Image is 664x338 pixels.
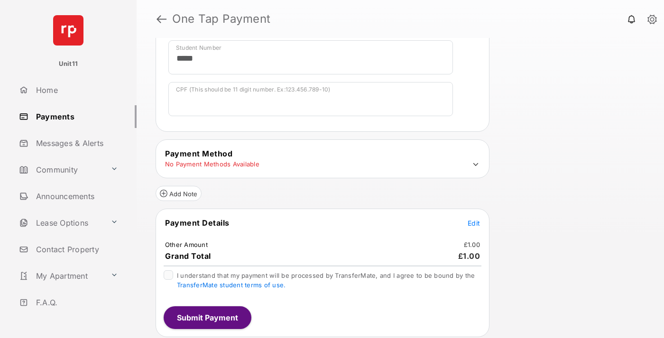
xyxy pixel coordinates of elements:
button: Submit Payment [164,306,251,329]
span: £1.00 [458,251,480,261]
strong: One Tap Payment [172,13,271,25]
span: Edit [468,219,480,227]
span: Grand Total [165,251,211,261]
a: Announcements [15,185,137,208]
span: Payment Details [165,218,230,228]
span: Payment Method [165,149,232,158]
img: svg+xml;base64,PHN2ZyB4bWxucz0iaHR0cDovL3d3dy53My5vcmcvMjAwMC9zdmciIHdpZHRoPSI2NCIgaGVpZ2h0PSI2NC... [53,15,83,46]
a: Contact Property [15,238,137,261]
a: Messages & Alerts [15,132,137,155]
td: £1.00 [463,240,480,249]
p: Unit11 [59,59,78,69]
a: Community [15,158,107,181]
button: Edit [468,218,480,228]
span: I understand that my payment will be processed by TransferMate, and I agree to be bound by the [177,272,475,289]
a: Home [15,79,137,101]
a: Payments [15,105,137,128]
td: Other Amount [165,240,208,249]
a: F.A.Q. [15,291,137,314]
td: No Payment Methods Available [165,160,260,168]
button: Add Note [156,186,202,201]
a: Lease Options [15,211,107,234]
a: My Apartment [15,265,107,287]
a: TransferMate student terms of use. [177,281,286,289]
